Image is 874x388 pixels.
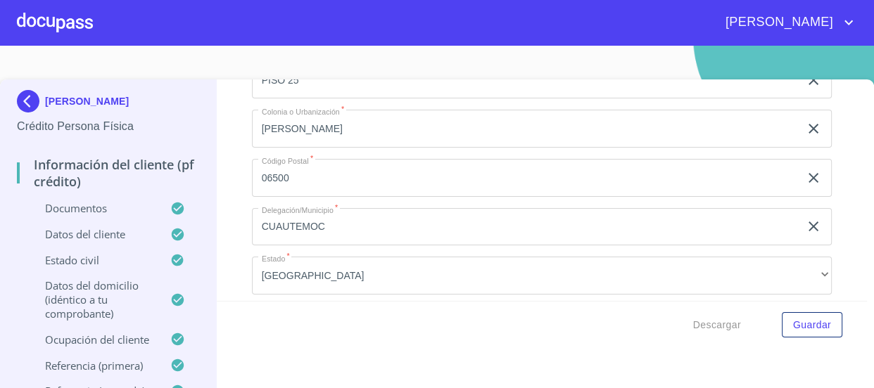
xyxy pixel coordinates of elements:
[715,11,840,34] span: [PERSON_NAME]
[805,72,822,89] button: clear input
[782,312,842,338] button: Guardar
[17,90,199,118] div: [PERSON_NAME]
[805,169,822,186] button: clear input
[252,257,832,295] div: [GEOGRAPHIC_DATA]
[17,358,170,373] p: Referencia (primera)
[693,316,741,334] span: Descargar
[17,332,170,347] p: Ocupación del Cliente
[17,90,45,112] img: Docupass spot blue
[17,278,170,321] p: Datos del domicilio (idéntico a tu comprobante)
[17,253,170,267] p: Estado Civil
[805,218,822,235] button: clear input
[17,118,199,135] p: Crédito Persona Física
[17,156,199,190] p: Información del cliente (PF crédito)
[45,96,129,107] p: [PERSON_NAME]
[715,11,857,34] button: account of current user
[793,316,831,334] span: Guardar
[805,120,822,137] button: clear input
[688,312,747,338] button: Descargar
[17,201,170,215] p: Documentos
[17,227,170,241] p: Datos del cliente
